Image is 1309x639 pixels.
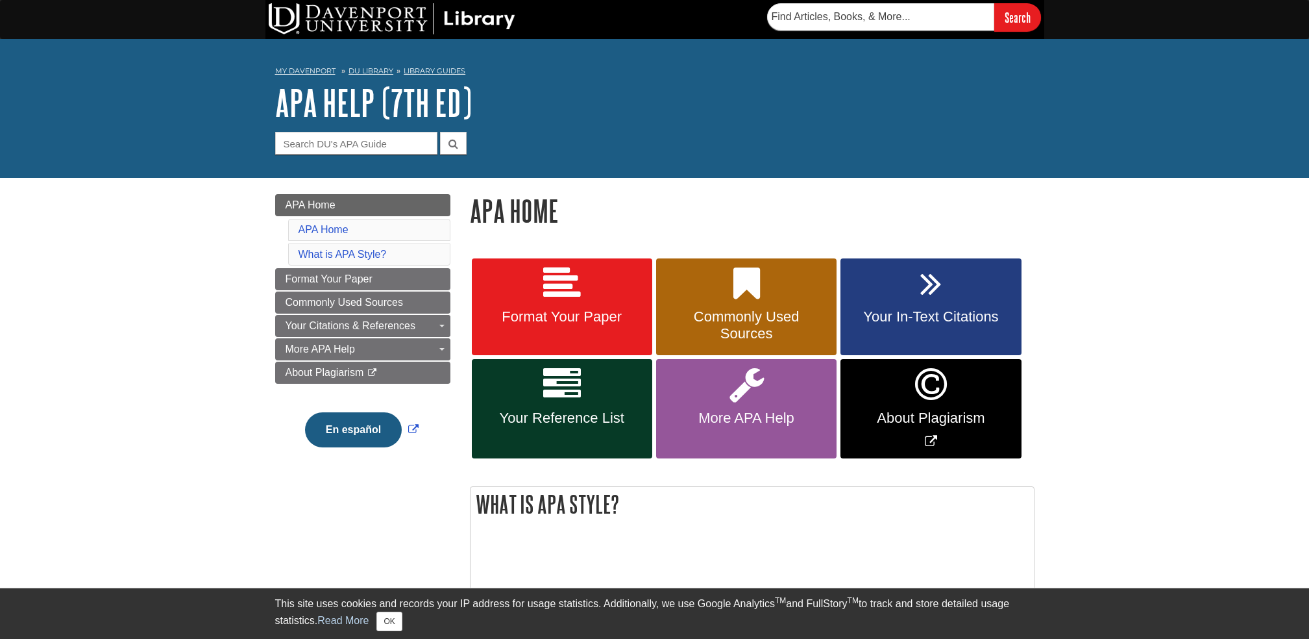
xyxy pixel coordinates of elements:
a: APA Help (7th Ed) [275,82,472,123]
a: What is APA Style? [299,249,387,260]
h2: What is APA Style? [471,487,1034,521]
span: About Plagiarism [286,367,364,378]
span: Commonly Used Sources [286,297,403,308]
a: Format Your Paper [275,268,450,290]
a: About Plagiarism [275,362,450,384]
i: This link opens in a new window [367,369,378,377]
div: This site uses cookies and records your IP address for usage statistics. Additionally, we use Goo... [275,596,1034,631]
sup: TM [848,596,859,605]
span: Your Citations & References [286,320,415,331]
a: Commonly Used Sources [275,292,450,314]
a: Library Guides [404,66,465,75]
span: Format Your Paper [286,273,373,284]
button: En español [305,412,402,447]
a: Commonly Used Sources [656,258,837,356]
a: APA Home [275,194,450,216]
a: DU Library [349,66,393,75]
a: Link opens in new window [840,359,1021,458]
a: Format Your Paper [472,258,652,356]
a: Link opens in new window [302,424,422,435]
h1: APA Home [470,194,1034,227]
form: Searches DU Library's articles, books, and more [767,3,1041,31]
a: More APA Help [656,359,837,458]
a: More APA Help [275,338,450,360]
input: Search DU's APA Guide [275,132,437,155]
a: Your Citations & References [275,315,450,337]
a: Your In-Text Citations [840,258,1021,356]
span: About Plagiarism [850,410,1011,427]
span: Your Reference List [482,410,642,427]
nav: breadcrumb [275,62,1034,83]
a: Your Reference List [472,359,652,458]
input: Find Articles, Books, & More... [767,3,994,31]
img: DU Library [269,3,515,34]
sup: TM [775,596,786,605]
a: My Davenport [275,66,336,77]
button: Close [376,612,402,631]
input: Search [994,3,1041,31]
span: More APA Help [286,344,355,355]
span: Format Your Paper [482,308,642,325]
span: Your In-Text Citations [850,308,1011,325]
span: APA Home [286,199,336,210]
a: APA Home [299,224,349,235]
span: Commonly Used Sources [666,308,827,342]
div: Guide Page Menu [275,194,450,470]
span: More APA Help [666,410,827,427]
a: Read More [317,615,369,626]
